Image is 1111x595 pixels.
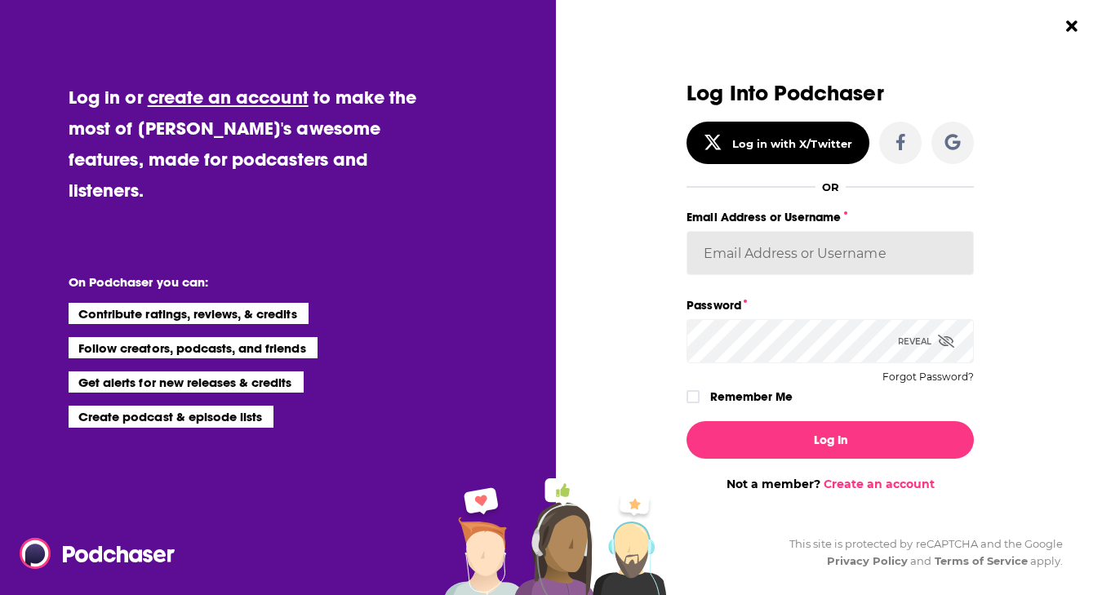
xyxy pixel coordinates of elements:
div: OR [822,180,839,193]
a: Create an account [824,477,935,491]
li: On Podchaser you can: [69,274,395,290]
div: Not a member? [687,477,974,491]
li: Get alerts for new releases & credits [69,371,303,393]
div: This site is protected by reCAPTCHA and the Google and apply. [776,535,1064,570]
a: create an account [148,86,309,109]
input: Email Address or Username [687,231,974,275]
h3: Log Into Podchaser [687,82,974,105]
a: Terms of Service [935,554,1029,567]
a: Privacy Policy [827,554,909,567]
label: Email Address or Username [687,206,974,228]
li: Contribute ratings, reviews, & credits [69,303,309,324]
li: Follow creators, podcasts, and friends [69,337,318,358]
button: Log In [687,421,974,459]
label: Remember Me [710,386,793,407]
li: Create podcast & episode lists [69,406,273,427]
div: Reveal [898,319,954,363]
img: Podchaser - Follow, Share and Rate Podcasts [20,538,176,569]
a: Podchaser - Follow, Share and Rate Podcasts [20,538,163,569]
button: Close Button [1056,11,1087,42]
label: Password [687,295,974,316]
button: Forgot Password? [882,371,974,383]
div: Log in with X/Twitter [732,137,852,150]
button: Log in with X/Twitter [687,122,869,164]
